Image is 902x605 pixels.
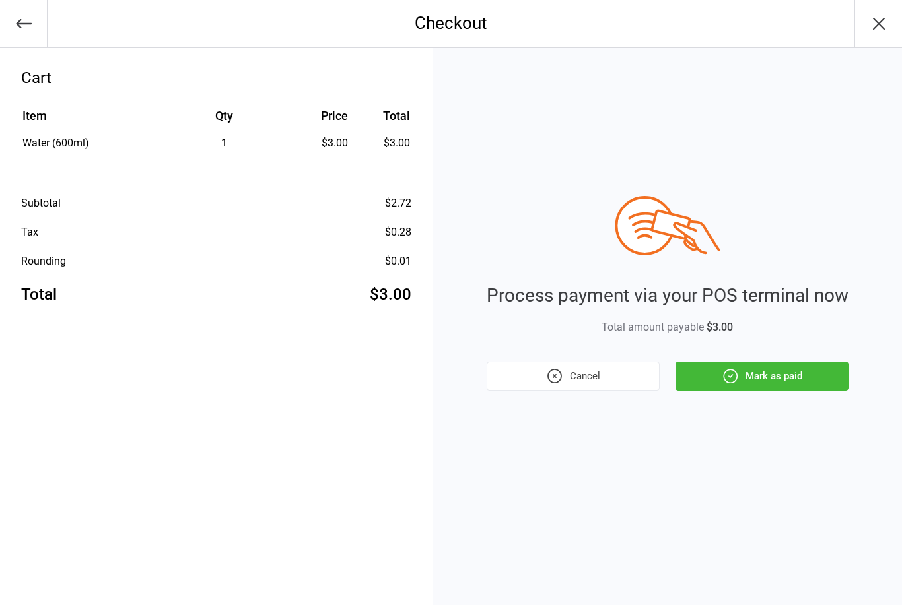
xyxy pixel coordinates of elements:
[288,107,349,125] div: Price
[676,362,849,391] button: Mark as paid
[385,253,411,269] div: $0.01
[370,282,411,306] div: $3.00
[22,137,89,149] span: Water (600ml)
[353,107,409,134] th: Total
[22,107,161,134] th: Item
[21,282,57,306] div: Total
[21,253,66,269] div: Rounding
[385,224,411,240] div: $0.28
[21,195,61,211] div: Subtotal
[707,321,733,333] span: $3.00
[487,362,660,391] button: Cancel
[162,107,286,134] th: Qty
[353,135,409,151] td: $3.00
[21,224,38,240] div: Tax
[385,195,411,211] div: $2.72
[162,135,286,151] div: 1
[21,66,411,90] div: Cart
[487,319,849,335] div: Total amount payable
[288,135,349,151] div: $3.00
[487,282,849,309] div: Process payment via your POS terminal now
